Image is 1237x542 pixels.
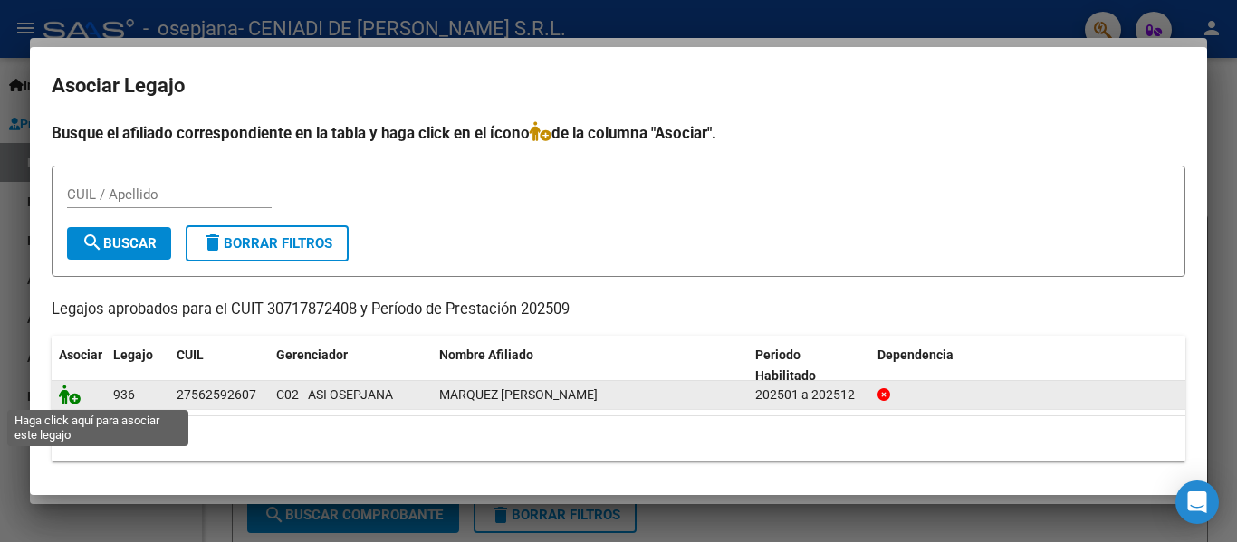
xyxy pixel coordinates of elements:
[52,299,1185,321] p: Legajos aprobados para el CUIT 30717872408 y Período de Prestación 202509
[432,336,748,395] datatable-header-cell: Nombre Afiliado
[877,347,954,362] span: Dependencia
[106,336,169,395] datatable-header-cell: Legajo
[67,227,171,260] button: Buscar
[52,336,106,395] datatable-header-cell: Asociar
[52,69,1185,103] h2: Asociar Legajo
[113,347,153,362] span: Legajo
[755,347,816,383] span: Periodo Habilitado
[755,385,863,405] div: 202501 a 202512
[59,347,102,362] span: Asociar
[748,336,870,395] datatable-header-cell: Periodo Habilitado
[439,387,598,402] span: MARQUEZ JULIETA EMILIA
[202,232,224,253] mat-icon: delete
[113,387,135,402] span: 936
[269,336,432,395] datatable-header-cell: Gerenciador
[82,235,157,252] span: Buscar
[276,387,393,402] span: C02 - ASI OSEPJANA
[52,121,1185,145] h4: Busque el afiliado correspondiente en la tabla y haga click en el ícono de la columna "Asociar".
[82,232,103,253] mat-icon: search
[186,225,349,261] button: Borrar Filtros
[177,347,204,362] span: CUIL
[169,336,269,395] datatable-header-cell: CUIL
[1175,480,1219,524] div: Open Intercom Messenger
[870,336,1186,395] datatable-header-cell: Dependencia
[276,347,348,362] span: Gerenciador
[52,416,1185,461] div: 1 registros
[177,385,256,405] div: 27562592607
[439,347,533,362] span: Nombre Afiliado
[202,235,332,252] span: Borrar Filtros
